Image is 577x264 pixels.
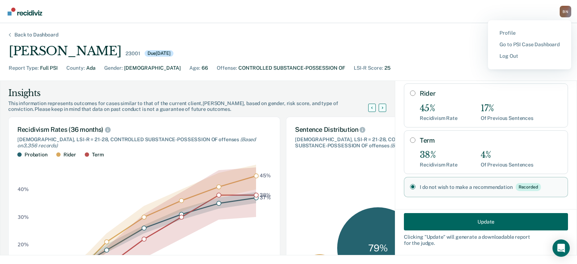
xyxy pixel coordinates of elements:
text: 38% [260,192,271,198]
div: Rider [63,152,76,158]
text: 45% [260,173,271,179]
div: Back to Dashboard [6,32,67,38]
div: Open Intercom Messenger [552,239,570,257]
div: 45% [420,103,458,114]
div: Age : [189,64,200,72]
div: 25 [384,64,391,72]
text: 40% [18,187,29,192]
div: Recidivism Rates (36 months) [17,126,271,134]
div: 38% [420,150,458,160]
a: Profile [499,30,560,36]
div: Full PSI [40,64,58,72]
label: Term [420,137,562,144]
div: Report Type : [9,64,39,72]
div: Insights [8,87,377,99]
div: Due [DATE] [145,50,173,57]
span: (Based on 4,291 records ) [390,143,446,148]
div: [DEMOGRAPHIC_DATA] [124,64,181,72]
div: B N [560,6,571,17]
text: 37% [260,195,271,201]
div: Ada [86,64,96,72]
a: Log Out [499,53,560,59]
a: Go to PSI Case Dashboard [499,42,560,48]
div: CONTROLLED SUBSTANCE-POSSESSION OF [238,64,345,72]
div: [DEMOGRAPHIC_DATA], LSI-R = 21-28, CONTROLLED SUBSTANCE-POSSESSION OF offenses [17,137,271,149]
img: Recidiviz [8,8,42,16]
div: 23001 [125,51,140,57]
text: 30% [18,214,29,220]
div: 4% [481,150,533,160]
button: Profile dropdown button [560,6,571,17]
div: Offense : [217,64,237,72]
div: Recorded [516,183,541,191]
div: [PERSON_NAME] [9,44,121,59]
div: Sentence Distribution [295,126,451,134]
div: [DEMOGRAPHIC_DATA], LSI-R = 21-28, CONTROLLED SUBSTANCE-POSSESSION OF offenses [295,137,451,149]
span: (Based on 3,356 records ) [17,137,256,148]
div: Clicking " Update " will generate a downloadable report for the judge. [404,234,568,246]
div: Profile menu [488,20,571,69]
div: Of Previous Sentences [481,115,533,121]
label: Rider [420,90,562,98]
div: Probation [25,152,48,158]
div: Recidivism Rate [420,115,458,121]
div: Recidivism Rate [420,162,458,168]
label: I do not wish to make a recommendation [420,183,562,191]
div: 66 [202,64,208,72]
div: Gender : [104,64,123,72]
button: Update [404,213,568,230]
div: LSI-R Score : [354,64,383,72]
text: 20% [18,242,29,247]
div: 17% [481,103,533,114]
div: Of Previous Sentences [481,162,533,168]
div: Term [92,152,103,158]
div: County : [66,64,85,72]
div: This information represents outcomes for cases similar to that of the current client, [PERSON_NAM... [8,100,377,113]
g: text [260,173,271,201]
